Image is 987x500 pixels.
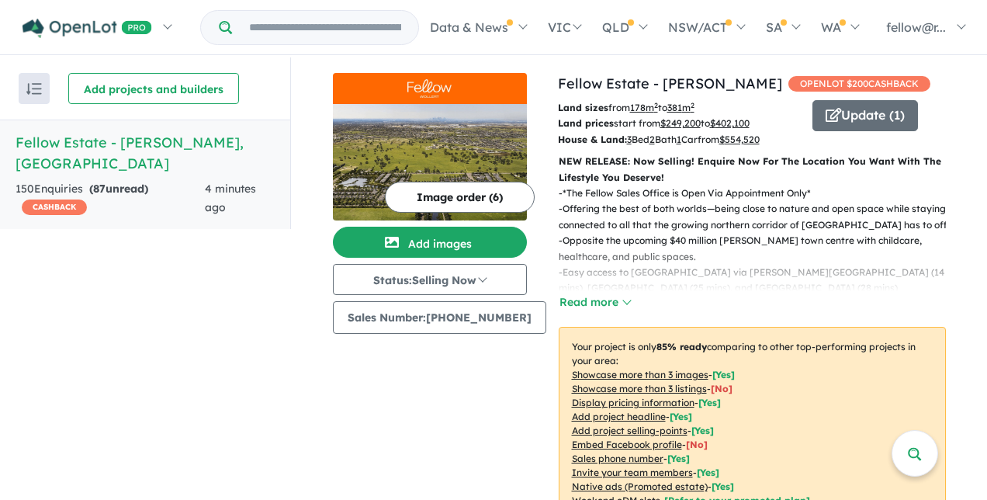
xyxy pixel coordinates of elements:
p: Bed Bath Car from [558,132,801,148]
b: Land prices [558,117,614,129]
span: [Yes] [712,481,734,492]
img: Fellow Estate - Wollert [333,104,527,220]
a: Fellow Estate - [PERSON_NAME] [558,75,782,92]
img: Fellow Estate - Wollert Logo [339,79,521,98]
span: to [658,102,694,113]
input: Try estate name, suburb, builder or developer [235,11,415,44]
u: Invite your team members [572,467,693,478]
span: [ Yes ] [667,453,690,464]
button: Sales Number:[PHONE_NUMBER] [333,301,546,334]
span: [ No ] [686,439,708,450]
span: [ Yes ] [712,369,735,380]
u: $ 402,100 [710,117,750,129]
span: 4 minutes ago [205,182,256,214]
img: sort.svg [26,83,42,95]
span: [ No ] [711,383,732,394]
span: CASHBACK [22,200,87,215]
p: start from [558,116,801,131]
a: Fellow Estate - Wollert LogoFellow Estate - Wollert [333,73,527,220]
u: 178 m [630,102,658,113]
span: [ Yes ] [691,425,714,436]
u: $ 249,200 [660,117,701,129]
span: to [701,117,750,129]
span: [ Yes ] [698,397,721,408]
div: 150 Enquir ies [16,180,205,217]
u: Showcase more than 3 listings [572,383,707,394]
button: Status:Selling Now [333,264,527,295]
button: Add images [333,227,527,258]
u: Embed Facebook profile [572,439,682,450]
p: - Opposite the upcoming $40 million [PERSON_NAME] town centre with childcare, healthcare, and pub... [559,233,958,265]
u: $ 554,520 [719,134,760,145]
u: Showcase more than 3 images [572,369,708,380]
u: 1 [677,134,681,145]
sup: 2 [654,101,658,109]
p: - Offering the best of both worlds—being close to nature and open space while staying connected t... [559,201,958,233]
b: Land sizes [558,102,608,113]
u: Add project selling-points [572,425,687,436]
span: 87 [93,182,106,196]
span: [ Yes ] [697,467,719,478]
p: NEW RELEASE: Now Selling! Enquire Now For The Location You Want With The Lifestyle You Deserve! [559,154,946,186]
button: Add projects and builders [68,73,239,104]
button: Read more [559,293,632,311]
strong: ( unread) [89,182,148,196]
p: from [558,100,801,116]
u: 2 [649,134,655,145]
img: Openlot PRO Logo White [23,19,152,38]
u: 3 [627,134,632,145]
u: 381 m [667,102,694,113]
p: - Easy access to [GEOGRAPHIC_DATA] via [PERSON_NAME][GEOGRAPHIC_DATA] (14 mins), [GEOGRAPHIC_DATA... [559,265,958,297]
u: Display pricing information [572,397,694,408]
u: Native ads (Promoted estate) [572,481,708,492]
h5: Fellow Estate - [PERSON_NAME] , [GEOGRAPHIC_DATA] [16,132,275,174]
u: Sales phone number [572,453,663,464]
b: 85 % ready [656,341,707,352]
span: fellow@r... [886,19,946,35]
button: Update (1) [812,100,918,131]
u: Add project headline [572,411,666,422]
sup: 2 [691,101,694,109]
span: [ Yes ] [670,411,692,422]
p: - *The Fellow Sales Office is Open Via Appointment Only* [559,186,958,201]
button: Image order (6) [385,182,535,213]
span: OPENLOT $ 200 CASHBACK [788,76,930,92]
b: House & Land: [558,134,627,145]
